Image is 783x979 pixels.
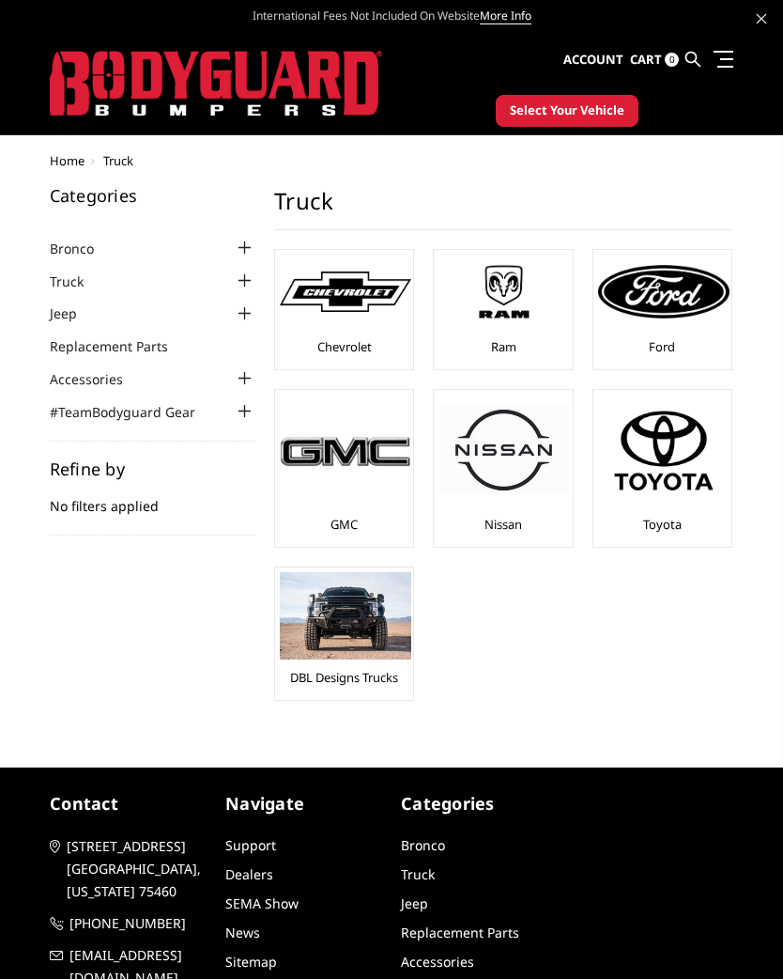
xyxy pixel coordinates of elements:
[290,669,398,686] a: DBL Designs Trucks
[50,336,192,356] a: Replacement Parts
[330,516,358,533] a: GMC
[67,835,203,903] span: [STREET_ADDRESS] [GEOGRAPHIC_DATA], [US_STATE] 75460
[665,53,679,67] span: 0
[225,791,382,816] h5: Navigate
[401,865,435,883] a: Truck
[630,51,662,68] span: Cart
[50,152,84,169] a: Home
[274,187,733,230] h1: Truck
[496,95,638,127] button: Select Your Vehicle
[50,303,100,323] a: Jeep
[50,272,107,291] a: Truck
[50,791,207,816] h5: contact
[69,912,206,935] span: [PHONE_NUMBER]
[103,152,133,169] span: Truck
[401,894,428,912] a: Jeep
[563,51,623,68] span: Account
[480,8,531,24] a: More Info
[649,338,675,355] a: Ford
[50,187,256,204] h5: Categories
[484,516,522,533] a: Nissan
[50,51,382,117] img: BODYGUARD BUMPERS
[225,894,299,912] a: SEMA Show
[630,35,679,85] a: Cart 0
[563,35,623,85] a: Account
[225,836,276,854] a: Support
[317,338,372,355] a: Chevrolet
[401,836,445,854] a: Bronco
[401,953,474,971] a: Accessories
[401,924,519,941] a: Replacement Parts
[225,953,277,971] a: Sitemap
[225,865,273,883] a: Dealers
[50,369,146,389] a: Accessories
[50,912,207,935] a: [PHONE_NUMBER]
[491,338,516,355] a: Ram
[401,791,558,816] h5: Categories
[50,460,256,536] div: No filters applied
[50,460,256,477] h5: Refine by
[50,239,117,258] a: Bronco
[643,516,682,533] a: Toyota
[510,101,624,120] span: Select Your Vehicle
[50,402,219,422] a: #TeamBodyguard Gear
[225,924,260,941] a: News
